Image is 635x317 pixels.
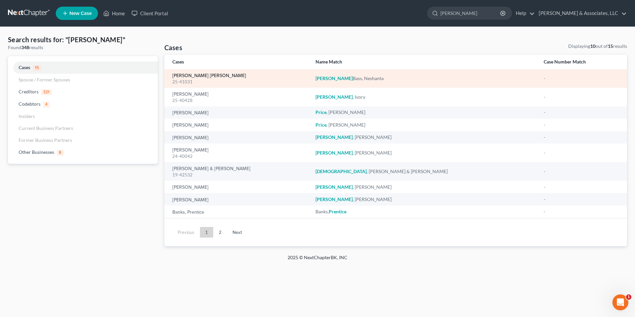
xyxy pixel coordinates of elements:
[316,150,533,156] div: , [PERSON_NAME]
[19,101,41,107] span: Codebtors
[172,185,209,190] a: [PERSON_NAME]
[100,7,128,19] a: Home
[172,153,305,159] div: 24-40042
[316,122,533,128] div: , [PERSON_NAME]
[608,43,613,49] strong: 15
[8,74,158,86] a: Spouse / Former Spouses
[8,61,158,74] a: Cases15
[544,196,619,203] div: -
[172,172,305,178] div: 19-42532
[172,97,305,104] div: 25-40428
[329,209,346,214] em: Prentice
[316,75,353,81] em: [PERSON_NAME]
[310,55,538,69] th: Name Match
[316,184,353,190] em: [PERSON_NAME]
[544,122,619,128] div: -
[544,134,619,141] div: -
[316,196,353,202] em: [PERSON_NAME]
[544,168,619,175] div: -
[33,65,41,71] span: 15
[172,136,209,140] a: [PERSON_NAME]
[316,75,533,82] div: Bass, Neshanta
[590,43,595,49] strong: 10
[316,134,353,140] em: [PERSON_NAME]
[164,43,182,52] h4: Cases
[8,35,158,44] h4: Search results for: "[PERSON_NAME]"
[172,79,305,85] div: 25-41031
[8,86,158,98] a: Creditors321
[172,73,246,78] a: [PERSON_NAME] [PERSON_NAME]
[19,77,70,82] span: Spouse / Former Spouses
[41,89,52,95] span: 321
[544,109,619,116] div: -
[8,98,158,110] a: Codebtors4
[8,110,158,122] a: Insiders
[316,168,533,175] div: , [PERSON_NAME] & [PERSON_NAME]
[612,294,628,310] iframe: Intercom live chat
[535,7,627,19] a: [PERSON_NAME] & Associates, LLC
[538,55,627,69] th: Case Number Match
[316,94,533,100] div: , Ivory
[626,294,631,300] span: 1
[128,7,171,19] a: Client Portal
[227,227,247,238] a: Next
[172,166,250,171] a: [PERSON_NAME] & [PERSON_NAME]
[544,208,619,215] div: -
[544,150,619,156] div: -
[57,150,63,156] span: 8
[19,113,35,119] span: Insiders
[128,254,507,266] div: 2025 © NextChapterBK, INC
[544,184,619,190] div: -
[214,227,227,238] a: 2
[316,196,533,203] div: , [PERSON_NAME]
[19,89,39,94] span: Creditors
[69,11,92,16] span: New Case
[200,227,213,238] a: 1
[19,137,72,143] span: Former Business Partners
[544,94,619,100] div: -
[316,150,353,156] em: [PERSON_NAME]
[316,134,533,141] div: , [PERSON_NAME]
[172,92,209,97] a: [PERSON_NAME]
[8,134,158,146] a: Former Business Partners
[172,111,209,115] a: [PERSON_NAME]
[568,43,627,50] div: Displaying out of results
[172,198,209,202] a: [PERSON_NAME]
[316,184,533,190] div: , [PERSON_NAME]
[316,109,326,115] em: Price
[19,149,54,155] span: Other Businesses
[512,7,535,19] a: Help
[544,75,619,82] div: -
[316,109,533,116] div: , [PERSON_NAME]
[21,45,29,50] strong: 348
[164,55,310,69] th: Cases
[19,125,73,131] span: Current Business Partners
[172,123,209,128] a: [PERSON_NAME]
[8,146,158,158] a: Other Businesses8
[43,102,50,108] span: 4
[8,44,158,51] div: Found results
[172,148,209,153] a: [PERSON_NAME]
[316,208,533,215] div: Banks,
[316,94,353,100] em: [PERSON_NAME]
[8,122,158,134] a: Current Business Partners
[172,210,204,215] a: Banks, Prentice
[440,7,501,19] input: Search by name...
[316,122,326,128] em: Price
[19,64,30,70] span: Cases
[316,168,367,174] em: [DEMOGRAPHIC_DATA]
